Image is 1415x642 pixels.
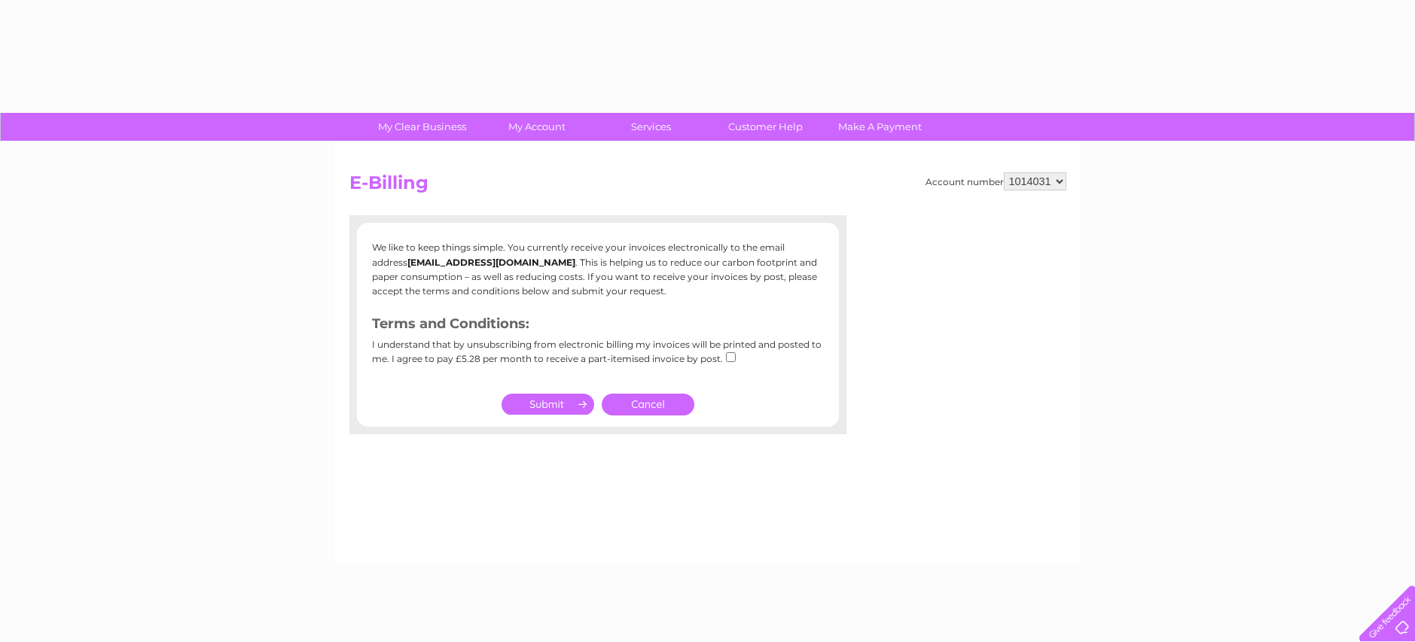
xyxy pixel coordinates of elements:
a: Cancel [602,394,694,415]
h2: E-Billing [349,172,1066,201]
input: Submit [502,394,594,415]
div: I understand that by unsubscribing from electronic billing my invoices will be printed and posted... [372,339,824,375]
a: Services [589,113,713,141]
p: We like to keep things simple. You currently receive your invoices electronically to the email ad... [372,240,824,298]
div: Account number [926,172,1066,190]
h3: Terms and Conditions: [372,313,824,339]
a: My Clear Business [360,113,484,141]
a: My Account [474,113,599,141]
a: Customer Help [703,113,828,141]
a: Make A Payment [818,113,942,141]
b: [EMAIL_ADDRESS][DOMAIN_NAME] [407,257,575,268]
